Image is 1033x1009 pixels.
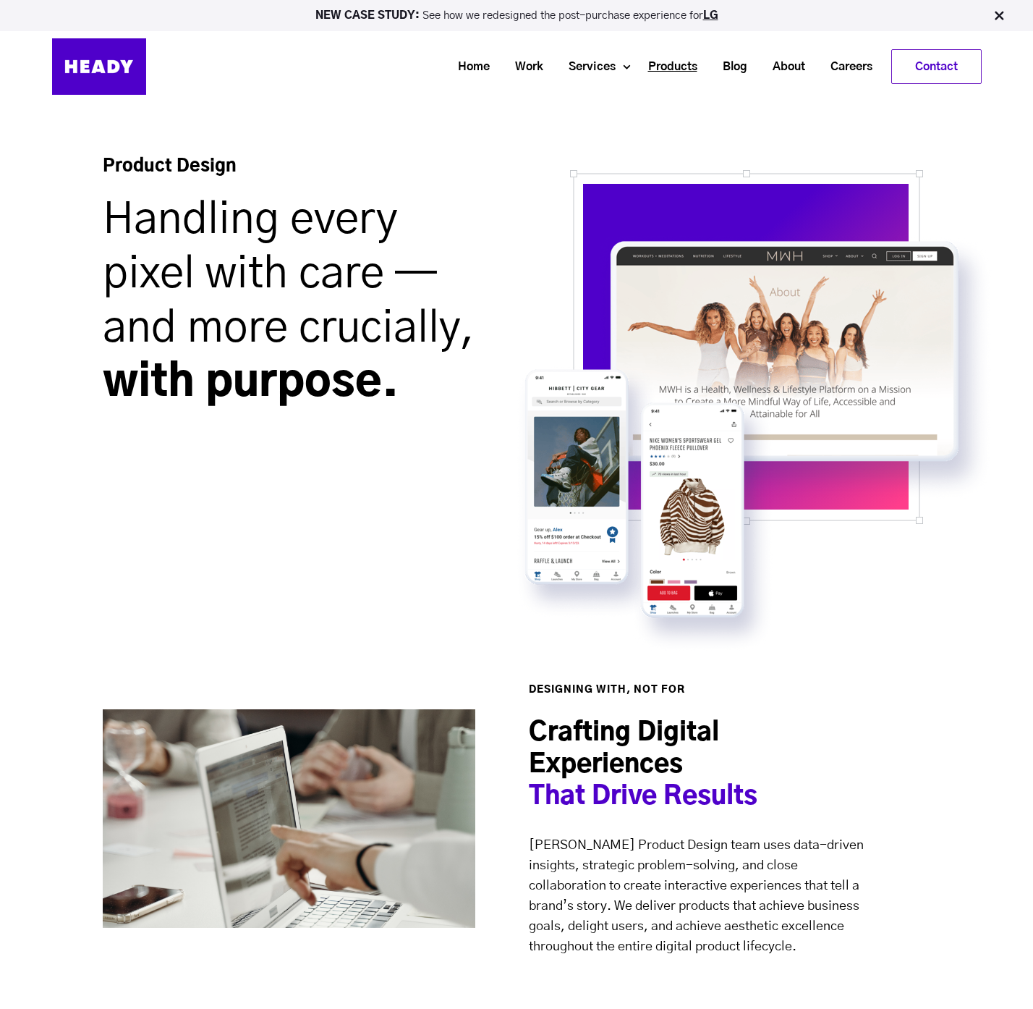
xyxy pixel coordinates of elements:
h2: Crafting Digital Experiences [529,717,887,812]
span: That Drive Results [529,784,757,809]
strong: NEW CASE STUDY: [315,10,422,21]
span: Handling every pixel with care — and more crucially, [103,198,475,350]
a: Home [440,54,497,80]
h1: with purpose. [103,193,493,410]
img: square_png [570,170,923,525]
p: See how we redesigned the post-purchase experience for [7,10,1026,21]
img: phone2_png [631,397,775,653]
a: Careers [812,54,880,80]
a: Blog [705,54,754,80]
h4: Product Design [103,155,434,193]
img: Heady_Logo_Web-01 (1) [52,38,146,95]
p: [PERSON_NAME] Product Design team uses data-driven insights, strategic problem-solving, and close... [529,835,887,957]
img: Image@2x-1 [103,709,475,928]
img: phone_png [515,364,659,620]
a: Work [497,54,550,80]
strong: DESIGNING WITH, NOT FOR [529,685,685,695]
a: Services [550,54,623,80]
a: Contact [892,50,981,83]
a: Products [630,54,705,80]
img: screen_png [599,180,992,501]
div: Navigation Menu [161,49,982,84]
a: LG [703,10,718,21]
img: Close Bar [992,9,1006,23]
a: About [754,54,812,80]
